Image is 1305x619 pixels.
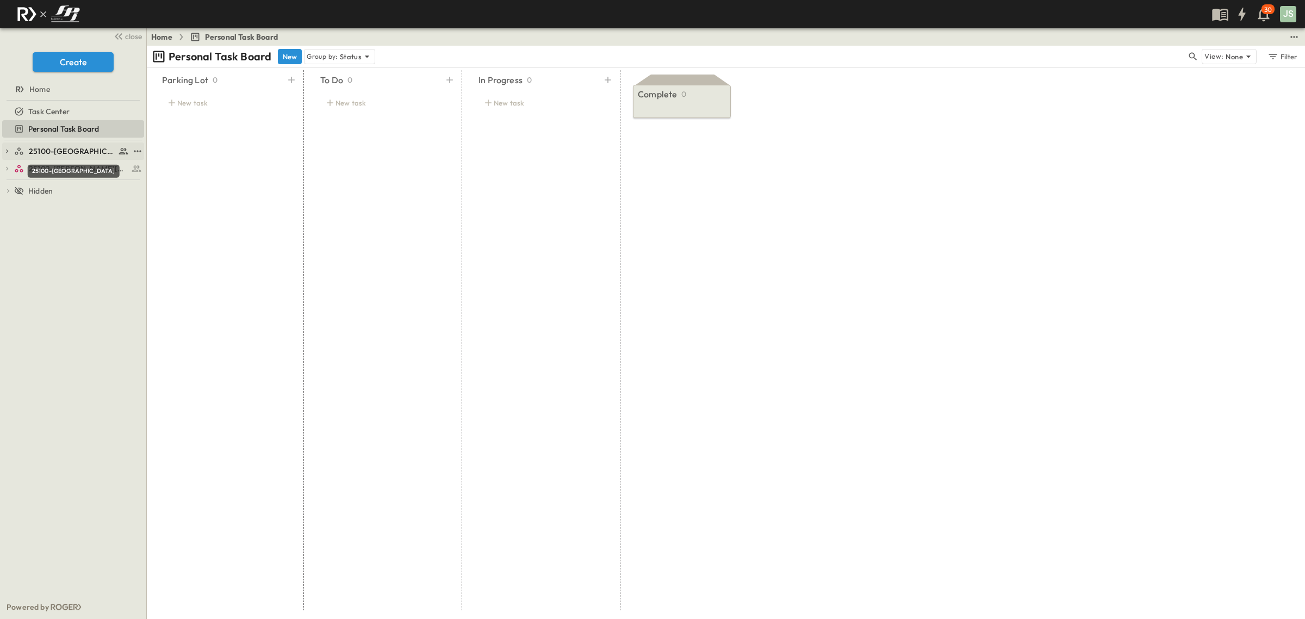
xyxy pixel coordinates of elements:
p: Status [340,51,362,62]
button: New [278,49,302,64]
p: In Progress [478,73,523,86]
span: Hidden [28,185,53,196]
button: test [131,145,144,158]
div: New task [478,95,602,110]
p: 0 [213,75,217,85]
span: 25100-Vanguard Prep School [29,146,115,157]
nav: breadcrumbs [151,32,284,42]
a: Task Center [2,104,142,119]
div: 25100-Vanguard Prep Schooltest [2,143,144,160]
div: Filter [1267,51,1298,63]
span: Home [29,84,50,95]
button: JS [1279,5,1297,23]
p: Personal Task Board [169,49,271,64]
a: 25100-Vanguard Prep School [14,144,129,159]
span: Personal Task Board [205,32,278,42]
span: Personal Task Board [28,123,99,134]
button: Create [33,52,114,72]
button: Filter [1263,49,1301,64]
a: Home [2,82,142,97]
p: To Do [320,73,343,86]
img: c8d7d1ed905e502e8f77bf7063faec64e13b34fdb1f2bdd94b0e311fc34f8000.png [13,3,84,26]
p: 0 [347,75,352,85]
p: 0 [527,75,532,85]
div: Personal Task Boardtest [2,120,144,138]
p: 30 [1264,5,1272,14]
p: Parking Lot [162,73,208,86]
div: New task [162,95,286,110]
p: Group by: [307,51,338,62]
a: Personal Task Board [2,121,142,137]
button: test [1288,30,1301,44]
span: Task Center [28,106,70,117]
div: 25102-Christ The Redeemer Anglican Churchtest [2,160,144,177]
div: New task [320,95,444,110]
span: close [125,31,142,42]
button: close [109,28,144,44]
a: Home [151,32,172,42]
p: None [1226,51,1243,62]
a: 25102-Christ The Redeemer Anglican Church [14,161,142,176]
p: 0 [681,89,686,100]
p: View: [1204,51,1223,63]
div: 25100-[GEOGRAPHIC_DATA] [28,165,120,178]
div: JS [1280,6,1296,22]
a: Personal Task Board [190,32,278,42]
p: Complete [638,88,677,101]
